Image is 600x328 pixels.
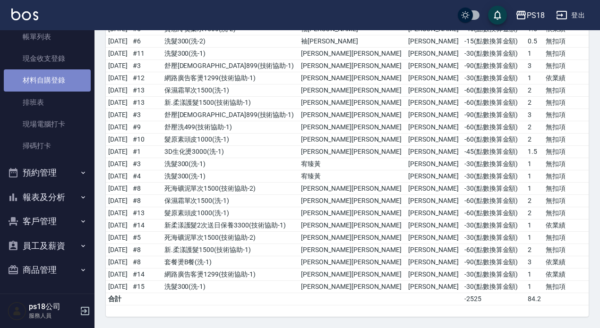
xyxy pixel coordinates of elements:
td: 洗髮300 ( 洗-2 ) [162,35,299,48]
td: # 3 [130,109,162,121]
td: [PERSON_NAME][PERSON_NAME] [299,134,406,146]
td: [DATE] [106,72,130,84]
td: [PERSON_NAME] [406,219,462,232]
td: -90 ( 點數換算金額 ) [462,60,525,72]
td: 2 [525,195,544,207]
td: # 9 [130,121,162,134]
td: 3 [525,60,544,72]
td: 無扣項 [543,158,589,170]
td: # 14 [130,269,162,281]
td: 死海礦泥單次1500 ( 技術協助-2 ) [162,183,299,195]
td: 1 [525,219,544,232]
td: -2525 [462,293,525,305]
td: 2 [525,121,544,134]
a: 材料自購登錄 [4,69,91,91]
td: 1 [525,183,544,195]
td: # 8 [130,195,162,207]
td: [DATE] [106,269,130,281]
button: 報表及分析 [4,185,91,210]
td: -60 ( 點數換算金額 ) [462,134,525,146]
td: # 4 [130,170,162,183]
div: PS18 [527,9,545,21]
td: 無扣項 [543,170,589,183]
td: 1 [525,232,544,244]
td: 3 [525,109,544,121]
td: [DATE] [106,170,130,183]
td: 宥臻黃 [299,170,406,183]
td: # 8 [130,183,162,195]
td: [PERSON_NAME][PERSON_NAME] [299,207,406,219]
td: 無扣項 [543,35,589,48]
td: [PERSON_NAME] [406,281,462,293]
td: 死海礦泥單次1500 ( 技術協助-2 ) [162,232,299,244]
td: -30 ( 點數換算金額 ) [462,219,525,232]
td: 舒壓[DEMOGRAPHIC_DATA]899 ( 技術協助-1 ) [162,109,299,121]
td: -90 ( 點數換算金額 ) [462,109,525,121]
button: 登出 [552,7,589,24]
td: 2 [525,207,544,219]
td: 2 [525,244,544,256]
td: 無扣項 [543,60,589,72]
td: 1 [525,170,544,183]
td: 1.5 [525,146,544,158]
td: -45 ( 點數換算金額 ) [462,146,525,158]
td: [PERSON_NAME] [406,35,462,48]
td: [PERSON_NAME] [406,48,462,60]
td: 1 [525,158,544,170]
td: 髮原素頭皮1000 ( 洗-1 ) [162,134,299,146]
td: # 11 [130,48,162,60]
td: 無扣項 [543,281,589,293]
td: [PERSON_NAME] [406,60,462,72]
td: [PERSON_NAME][PERSON_NAME] [299,244,406,256]
td: [PERSON_NAME] [406,158,462,170]
td: 洗髮300 ( 洗-1 ) [162,158,299,170]
button: 商品管理 [4,258,91,282]
td: [PERSON_NAME] [406,121,462,134]
td: -60 ( 點數換算金額 ) [462,97,525,109]
td: [PERSON_NAME] [406,97,462,109]
td: [DATE] [106,48,130,60]
td: [PERSON_NAME] [406,146,462,158]
td: [DATE] [106,281,130,293]
td: 無扣項 [543,183,589,195]
td: 3D生化燙3000 ( 洗-1 ) [162,146,299,158]
td: [DATE] [106,121,130,134]
td: [DATE] [106,219,130,232]
td: 無扣項 [543,121,589,134]
td: [DATE] [106,134,130,146]
td: [PERSON_NAME][PERSON_NAME] [299,84,406,97]
td: -30 ( 點數換算金額 ) [462,269,525,281]
td: 無扣項 [543,109,589,121]
a: 帳單列表 [4,26,91,48]
td: [PERSON_NAME] [406,183,462,195]
td: 依業績 [543,256,589,269]
td: [PERSON_NAME] [406,269,462,281]
td: 無扣項 [543,97,589,109]
button: 預約管理 [4,160,91,185]
td: [PERSON_NAME] [406,84,462,97]
td: [DATE] [106,35,130,48]
td: # 13 [130,97,162,109]
td: [PERSON_NAME] [406,207,462,219]
td: 舒壓洗499 ( 技術協助-1 ) [162,121,299,134]
td: 新.柔漾護髮1500 ( 技術協助-1 ) [162,97,299,109]
td: -30 ( 點數換算金額 ) [462,158,525,170]
td: [PERSON_NAME] [406,244,462,256]
td: 洗髮300 ( 洗-1 ) [162,281,299,293]
a: 掃碼打卡 [4,135,91,157]
td: # 8 [130,244,162,256]
td: [PERSON_NAME][PERSON_NAME] [299,195,406,207]
td: -60 ( 點數換算金額 ) [462,121,525,134]
td: 套餐燙B餐 ( 洗-1 ) [162,256,299,269]
td: -60 ( 點數換算金額 ) [462,195,525,207]
td: # 5 [130,232,162,244]
img: Person [8,302,26,320]
td: 2 [525,134,544,146]
td: 無扣項 [543,207,589,219]
td: [PERSON_NAME][PERSON_NAME] [299,109,406,121]
td: -30 ( 點數換算金額 ) [462,232,525,244]
td: [PERSON_NAME][PERSON_NAME] [299,183,406,195]
td: # 13 [130,207,162,219]
td: 1 [525,281,544,293]
td: 無扣項 [543,84,589,97]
